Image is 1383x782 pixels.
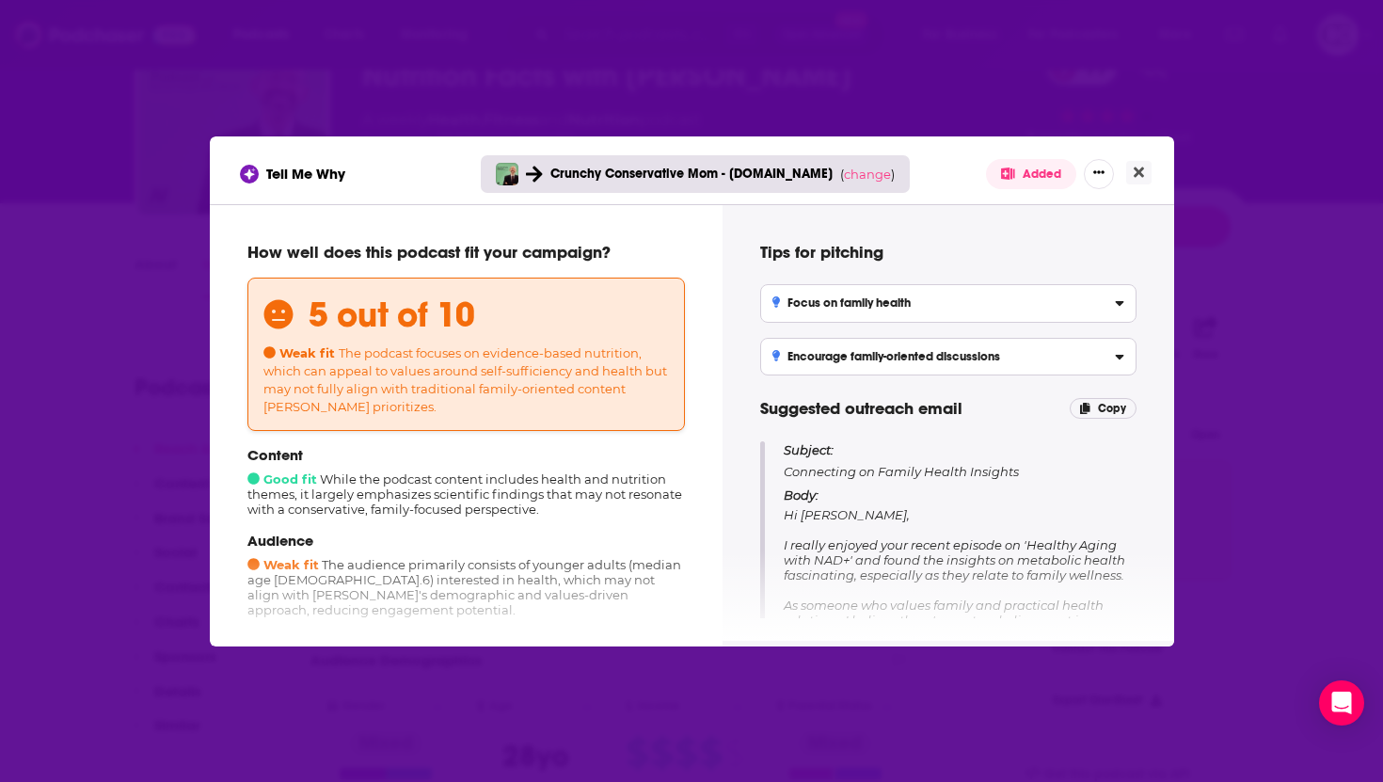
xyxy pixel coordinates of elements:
span: The podcast focuses on evidence-based nutrition, which can appeal to values around self-sufficien... [263,345,667,414]
img: tell me why sparkle [243,168,256,181]
button: Show More Button [1084,159,1114,189]
p: How well does this podcast fit your campaign? [247,242,685,263]
img: Nutrition Facts with Dr. Greger [496,163,518,185]
span: Weak fit [247,557,319,572]
h4: Tips for pitching [760,242,1137,263]
p: Content [247,446,685,464]
h3: Encourage family-oriented discussions [772,350,1001,363]
h3: 5 out of 10 [309,294,475,336]
div: Open Intercom Messenger [1319,680,1364,726]
span: Weak fit [263,345,335,360]
span: Suggested outreach email [760,398,962,419]
p: Connecting on Family Health Insights [784,441,1137,480]
span: Good fit [247,471,317,487]
span: Body: [784,487,819,503]
button: Added [986,159,1076,189]
span: Copy [1098,402,1126,415]
button: Close [1126,161,1152,184]
span: Tell Me Why [266,165,345,183]
p: Audience [247,532,685,550]
h3: Focus on family health [772,296,912,310]
div: While the podcast content includes health and nutrition themes, it largely emphasizes scientific ... [247,446,685,517]
span: ( ) [840,167,895,182]
span: change [844,167,891,182]
div: The audience primarily consists of younger adults (median age [DEMOGRAPHIC_DATA].6) interested in... [247,532,685,617]
span: Crunchy Conservative Mom - [DOMAIN_NAME] [550,166,833,182]
span: Subject: [784,441,834,458]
